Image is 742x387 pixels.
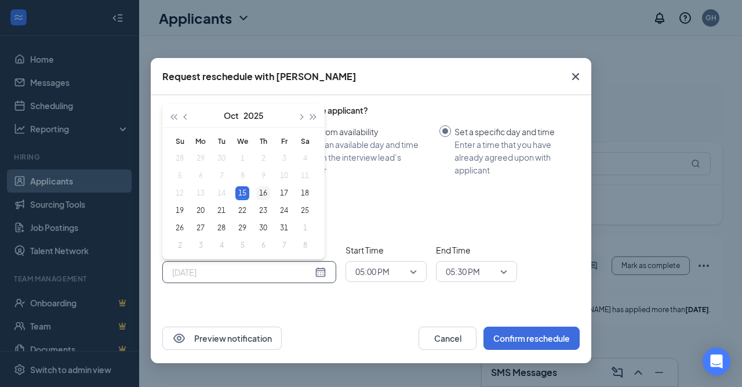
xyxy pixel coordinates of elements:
[277,186,291,200] div: 17
[232,202,253,219] td: 2025-10-22
[211,219,232,237] td: 2025-10-28
[294,202,315,219] td: 2025-10-25
[355,263,390,280] span: 05:00 PM
[190,219,211,237] td: 2025-10-27
[211,202,232,219] td: 2025-10-21
[294,185,315,202] td: 2025-10-18
[235,221,249,235] div: 29
[253,202,274,219] td: 2025-10-23
[274,132,294,150] th: Fr
[256,221,270,235] div: 30
[214,221,228,235] div: 28
[232,237,253,254] td: 2025-11-05
[232,132,253,150] th: We
[277,204,291,218] div: 24
[173,221,187,235] div: 26
[256,186,270,200] div: 16
[235,204,249,218] div: 22
[162,70,357,83] div: Request reschedule with [PERSON_NAME]
[256,238,270,252] div: 6
[294,132,315,150] th: Sa
[293,138,430,176] div: Choose an available day and time slot from the interview lead’s calendar
[253,219,274,237] td: 2025-10-30
[173,238,187,252] div: 2
[560,58,591,95] button: Close
[172,331,186,345] svg: Eye
[298,204,312,218] div: 25
[211,132,232,150] th: Tu
[224,104,239,127] button: Oct
[274,237,294,254] td: 2025-11-07
[253,237,274,254] td: 2025-11-06
[194,204,208,218] div: 20
[256,204,270,218] div: 23
[277,221,291,235] div: 31
[214,204,228,218] div: 21
[194,221,208,235] div: 27
[190,202,211,219] td: 2025-10-20
[446,263,480,280] span: 05:30 PM
[194,238,208,252] div: 3
[569,70,583,84] svg: Cross
[454,125,570,138] div: Set a specific day and time
[274,185,294,202] td: 2025-10-17
[253,132,274,150] th: Th
[211,237,232,254] td: 2025-11-04
[235,238,249,252] div: 5
[172,266,312,279] input: Oct 15, 2025
[169,202,190,219] td: 2025-10-19
[274,202,294,219] td: 2025-10-24
[232,185,253,202] td: 2025-10-15
[436,244,517,256] span: End Time
[173,204,187,218] div: 19
[232,219,253,237] td: 2025-10-29
[253,185,274,202] td: 2025-10-16
[419,327,477,350] button: Cancel
[162,327,282,350] button: EyePreview notification
[454,138,570,176] div: Enter a time that you have already agreed upon with applicant
[190,237,211,254] td: 2025-11-03
[169,219,190,237] td: 2025-10-26
[483,327,580,350] button: Confirm reschedule
[293,125,430,138] div: Select from availability
[294,237,315,254] td: 2025-11-08
[169,132,190,150] th: Su
[298,221,312,235] div: 1
[345,244,427,256] span: Start Time
[243,104,264,127] button: 2025
[190,132,211,150] th: Mo
[235,186,249,200] div: 15
[214,238,228,252] div: 4
[162,104,580,116] div: How do you want to schedule time with the applicant?
[169,237,190,254] td: 2025-11-02
[294,219,315,237] td: 2025-11-01
[703,348,730,375] div: Open Intercom Messenger
[277,238,291,252] div: 7
[274,219,294,237] td: 2025-10-31
[298,238,312,252] div: 8
[298,186,312,200] div: 18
